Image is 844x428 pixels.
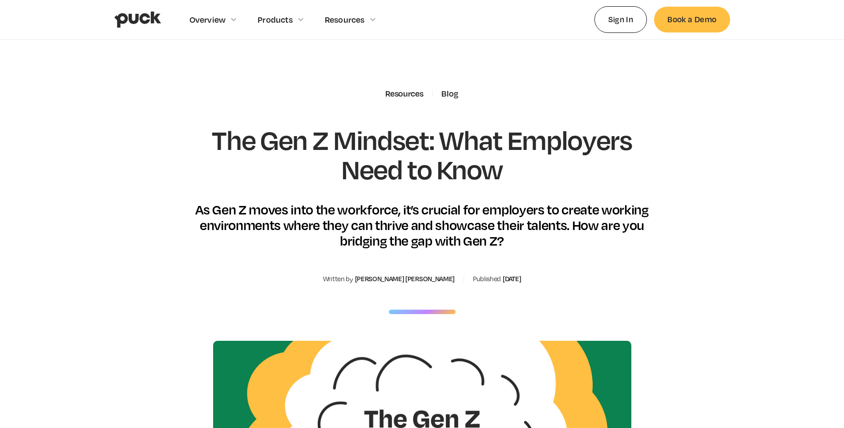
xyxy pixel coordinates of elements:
div: Resources [385,89,423,98]
div: Resources [325,15,365,24]
div: Overview [190,15,226,24]
div: Published [473,275,501,283]
div: Written by [323,275,353,283]
div: Products [258,15,293,24]
div: [DATE] [503,275,521,283]
a: Book a Demo [654,7,730,32]
div: As Gen Z moves into the workforce, it’s crucial for employers to create working environments wher... [189,202,655,249]
div: [PERSON_NAME] [PERSON_NAME] [355,275,455,283]
a: Blog [441,89,458,98]
h1: The Gen Z Mindset: What Employers Need to Know [189,125,655,183]
a: Sign In [594,6,647,32]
